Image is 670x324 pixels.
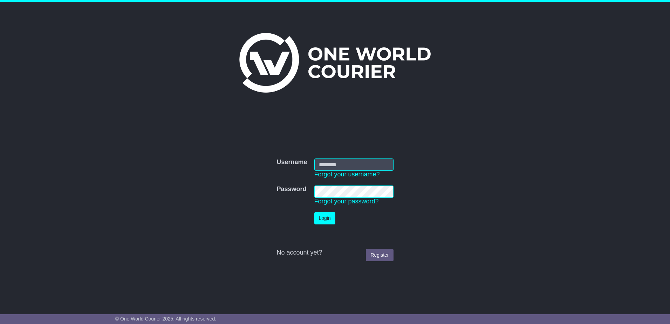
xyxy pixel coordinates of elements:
label: Password [276,185,306,193]
div: No account yet? [276,249,393,257]
a: Register [366,249,393,261]
a: Forgot your password? [314,198,379,205]
label: Username [276,158,307,166]
button: Login [314,212,335,224]
img: One World [239,33,431,93]
span: © One World Courier 2025. All rights reserved. [115,316,217,322]
a: Forgot your username? [314,171,380,178]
